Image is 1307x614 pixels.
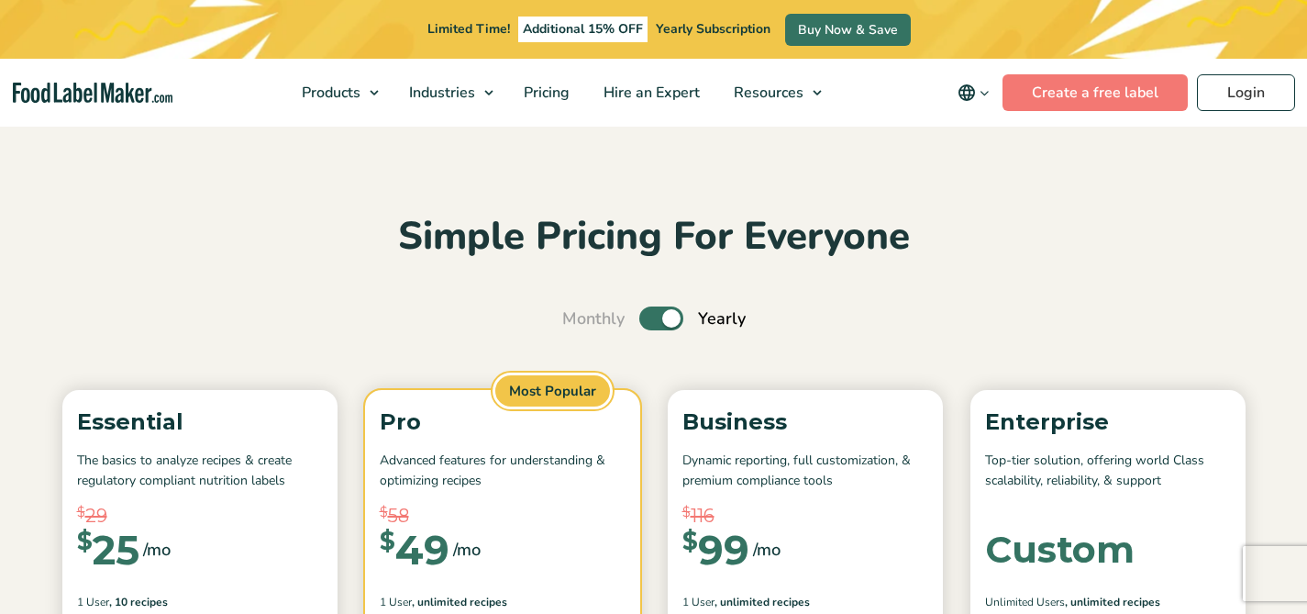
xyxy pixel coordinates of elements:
span: /mo [753,537,781,563]
span: , 10 Recipes [109,594,168,610]
span: Industries [404,83,477,103]
span: 1 User [77,594,109,610]
p: Enterprise [985,405,1231,440]
span: Limited Time! [427,20,510,38]
a: Products [285,59,388,127]
p: Essential [77,405,323,440]
p: Pro [380,405,626,440]
span: Most Popular [493,373,613,410]
a: Create a free label [1002,74,1188,111]
label: Toggle [639,307,683,330]
span: $ [682,502,691,523]
span: Yearly Subscription [656,20,770,38]
span: 116 [691,502,714,530]
span: Hire an Expert [598,83,702,103]
span: Yearly [698,307,746,331]
a: Buy Now & Save [785,14,911,46]
span: 58 [388,502,409,530]
p: Dynamic reporting, full customization, & premium compliance tools [682,451,928,492]
p: Top-tier solution, offering world Class scalability, reliability, & support [985,451,1231,492]
span: , Unlimited Recipes [1065,594,1160,610]
span: Additional 15% OFF [518,17,648,42]
span: $ [380,530,395,553]
span: Resources [728,83,805,103]
span: , Unlimited Recipes [714,594,810,610]
a: Industries [393,59,503,127]
span: /mo [453,537,481,563]
span: Pricing [518,83,571,103]
div: Custom [985,531,1135,568]
span: Monthly [562,307,625,331]
span: $ [380,502,388,523]
a: Resources [717,59,831,127]
h2: Simple Pricing For Everyone [53,212,1255,262]
span: /mo [143,537,171,563]
div: 49 [380,530,449,570]
p: The basics to analyze recipes & create regulatory compliant nutrition labels [77,451,323,492]
span: 1 User [682,594,714,610]
a: Pricing [507,59,582,127]
p: Advanced features for understanding & optimizing recipes [380,451,626,492]
div: 25 [77,530,139,570]
span: $ [77,530,93,553]
span: Products [296,83,362,103]
span: 1 User [380,594,412,610]
span: $ [682,530,698,553]
a: Hire an Expert [587,59,713,127]
p: Business [682,405,928,440]
span: 29 [85,502,107,530]
div: 99 [682,530,749,570]
span: $ [77,502,85,523]
span: , Unlimited Recipes [412,594,507,610]
span: Unlimited Users [985,594,1065,610]
a: Login [1197,74,1295,111]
